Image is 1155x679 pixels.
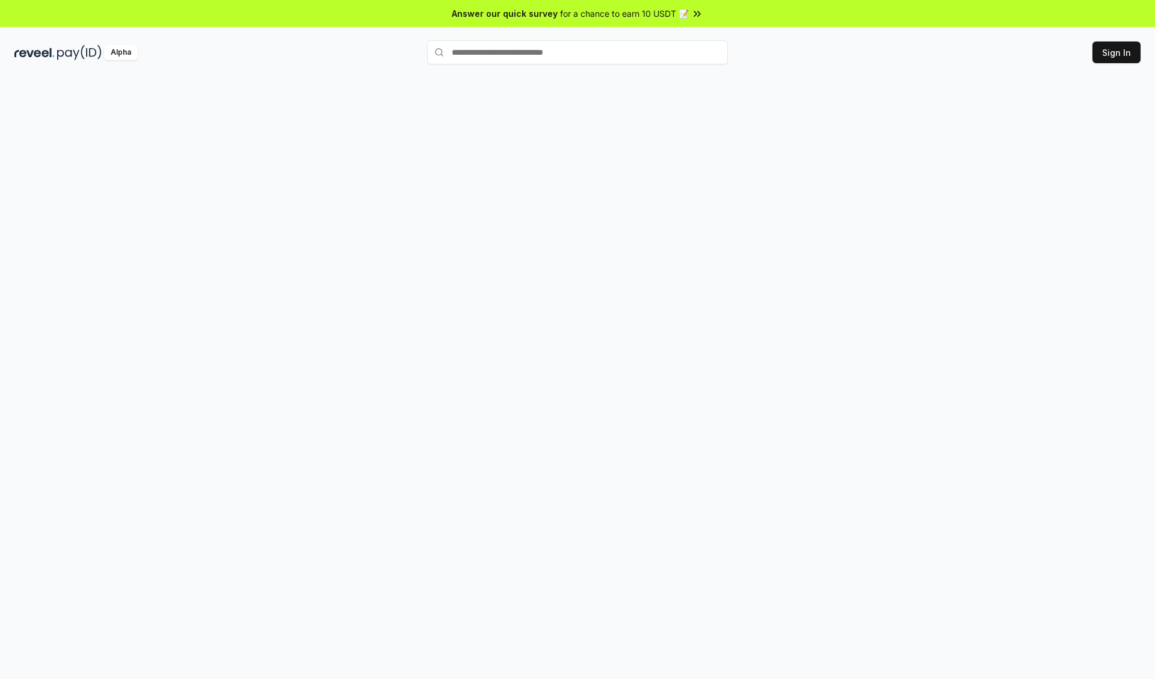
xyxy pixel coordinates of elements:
div: Alpha [104,45,138,60]
img: reveel_dark [14,45,55,60]
span: for a chance to earn 10 USDT 📝 [560,7,689,20]
span: Answer our quick survey [452,7,558,20]
img: pay_id [57,45,102,60]
button: Sign In [1092,41,1141,63]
